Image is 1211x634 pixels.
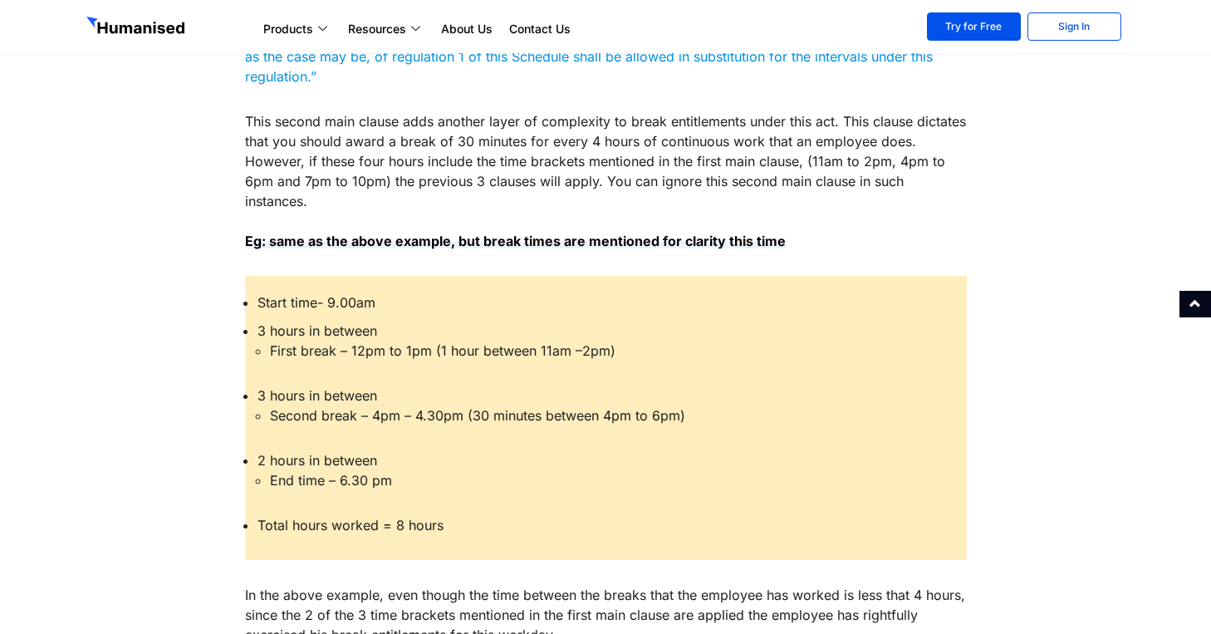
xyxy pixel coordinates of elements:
[255,19,340,39] a: Products
[340,19,433,39] a: Resources
[257,450,935,490] li: 2 hours in between
[433,19,501,39] a: About Us
[501,19,579,39] a: Contact Us
[270,470,935,490] li: End time – 6.30 pm
[270,341,935,361] li: First break – 12pm to 1pm (1 hour between 11am –2pm)
[257,321,935,361] li: 3 hours in between
[257,515,935,535] li: Total hours worked = 8 hours
[270,405,935,425] li: Second break – 4pm – 4.30pm (30 minutes between 4pm to 6pm)
[257,292,935,312] li: Start time- 9.00am
[257,386,935,425] li: 3 hours in between
[245,233,786,249] strong: Eg: same as the above example, but break times are mentioned for clarity this time
[927,12,1021,41] a: Try for Free
[86,17,188,38] img: GetHumanised Logo
[245,111,967,251] p: This second main clause adds another layer of complexity to break entitlements under this act. Th...
[1027,12,1121,41] a: Sign In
